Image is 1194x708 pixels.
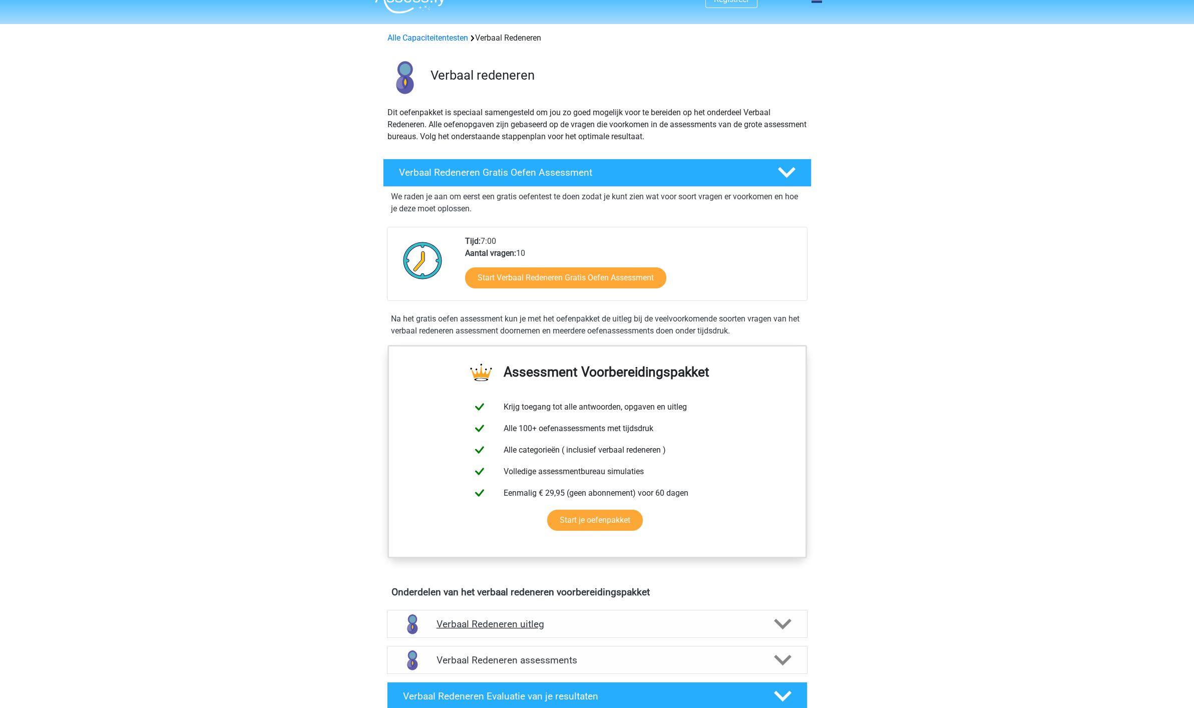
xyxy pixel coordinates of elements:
h4: Verbaal Redeneren assessments [437,654,758,666]
b: Aantal vragen: [465,248,516,258]
a: Verbaal Redeneren Gratis Oefen Assessment [379,159,816,187]
b: Tijd: [465,236,481,246]
h4: Verbaal Redeneren Evaluatie van je resultaten [403,690,758,702]
div: Verbaal Redeneren [383,32,811,44]
img: verbaal redeneren uitleg [400,611,425,637]
img: Klok [397,235,448,285]
div: Na het gratis oefen assessment kun je met het oefenpakket de uitleg bij de veelvoorkomende soorte... [387,313,808,337]
h3: Verbaal redeneren [431,68,804,83]
h4: Verbaal Redeneren Gratis Oefen Assessment [399,167,761,178]
div: 7:00 10 [458,235,807,300]
a: assessments Verbaal Redeneren assessments [383,646,812,674]
a: Start je oefenpakket [547,510,643,531]
h4: Verbaal Redeneren uitleg [437,618,758,630]
img: verbaal redeneren [383,56,426,99]
h4: Onderdelen van het verbaal redeneren voorbereidingspakket [391,586,803,598]
p: We raden je aan om eerst een gratis oefentest te doen zodat je kunt zien wat voor soort vragen er... [391,191,804,215]
img: verbaal redeneren assessments [400,647,425,673]
a: uitleg Verbaal Redeneren uitleg [383,610,812,638]
a: Alle Capaciteitentesten [387,33,468,43]
a: Start Verbaal Redeneren Gratis Oefen Assessment [465,267,666,288]
p: Dit oefenpakket is speciaal samengesteld om jou zo goed mogelijk voor te bereiden op het onderdee... [387,107,807,143]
